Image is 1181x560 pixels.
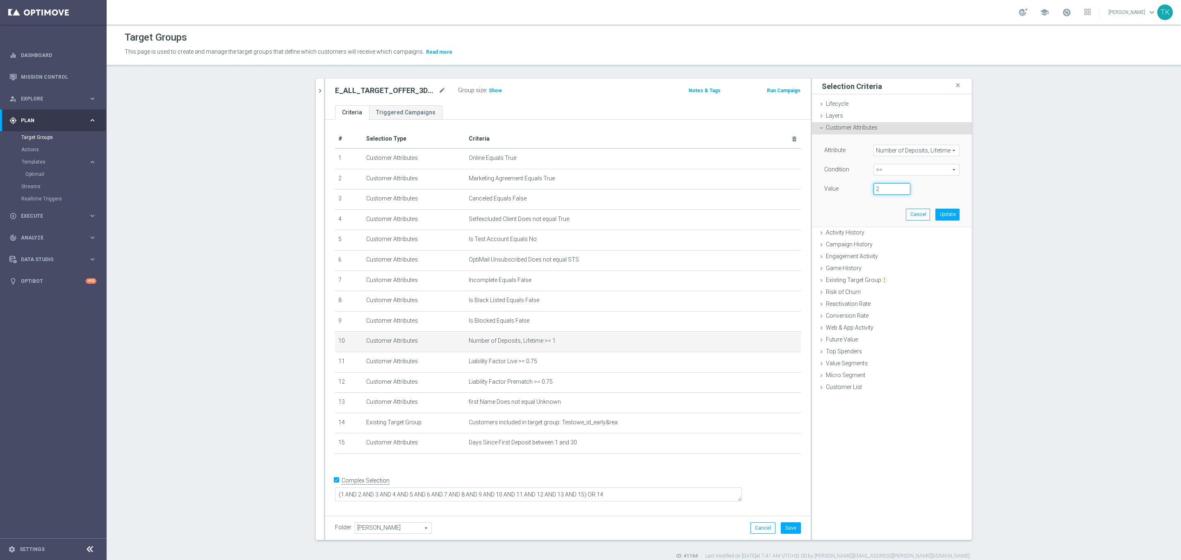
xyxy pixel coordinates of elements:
[469,419,618,426] span: Customers included in target group: Testowe_id_early&rea
[21,193,106,205] div: Realtime Triggers
[9,234,17,241] i: track_changes
[89,212,96,220] i: keyboard_arrow_right
[335,393,363,413] td: 13
[335,250,363,271] td: 6
[363,352,465,372] td: Customer Attributes
[489,88,502,93] span: Show
[9,117,97,124] div: gps_fixed Plan keyboard_arrow_right
[469,378,553,385] span: Liability Factor Prematch >= 0.75
[469,297,539,304] span: Is Black Listed Equals False
[9,256,97,263] div: Data Studio keyboard_arrow_right
[21,235,89,240] span: Analyze
[89,158,96,166] i: keyboard_arrow_right
[335,433,363,454] td: 15
[9,52,97,59] div: equalizer Dashboard
[826,324,873,331] span: Web & App Activity
[89,95,96,102] i: keyboard_arrow_right
[469,439,577,446] span: Days Since First Deposit between 1 and 30
[935,209,960,220] button: Update
[469,175,555,182] span: Marketing Agreement Equals True
[342,477,390,485] label: Complex Selection
[9,234,97,241] button: track_changes Analyze keyboard_arrow_right
[335,524,351,531] label: Folder
[22,159,80,164] span: Templates
[826,112,843,119] span: Layers
[9,95,17,102] i: person_search
[676,553,698,560] label: ID: 41164
[9,117,17,124] i: gps_fixed
[21,183,85,190] a: Streams
[826,336,858,343] span: Future Value
[9,74,97,80] div: Mission Control
[363,169,465,189] td: Customer Attributes
[335,230,363,250] td: 5
[335,291,363,312] td: 8
[469,256,579,263] span: OptiMail Unsubscribed Does not equal STS
[8,546,16,553] i: settings
[824,166,849,173] lable: Condition
[9,278,97,285] div: lightbulb Optibot +10
[89,116,96,124] i: keyboard_arrow_right
[486,87,487,94] label: :
[335,311,363,332] td: 9
[316,79,324,103] button: chevron_right
[335,130,363,148] th: #
[822,82,882,91] h3: Selection Criteria
[9,96,97,102] div: person_search Explore keyboard_arrow_right
[438,86,446,96] i: mode_edit
[335,105,369,120] a: Criteria
[89,234,96,241] i: keyboard_arrow_right
[89,255,96,263] i: keyboard_arrow_right
[826,348,862,355] span: Top Spenders
[826,289,861,295] span: Risk of Churn
[21,146,85,153] a: Actions
[469,195,527,202] span: Canceled Equals False
[363,433,465,454] td: Customer Attributes
[469,337,556,344] span: Number of Deposits, Lifetime >= 1
[363,189,465,210] td: Customer Attributes
[125,32,187,43] h1: Target Groups
[906,209,930,220] button: Cancel
[363,372,465,393] td: Customer Attributes
[1157,5,1173,20] div: TK
[335,332,363,352] td: 10
[469,135,490,142] span: Criteria
[425,48,453,57] button: Read more
[9,52,17,59] i: equalizer
[25,171,85,178] a: Optimail
[25,168,106,180] div: Optimail
[826,300,871,307] span: Reactivation Rate
[826,265,862,271] span: Game History
[9,95,89,102] div: Explore
[335,86,437,96] h2: E_ALL_TARGET_OFFER_3DEPO_LM_160925
[469,398,561,405] span: first Name Does not equal Unknown
[469,317,529,324] span: Is Blocked Equals False
[316,87,324,95] i: chevron_right
[469,358,537,365] span: Liability Factor Live >= 0.75
[363,393,465,413] td: Customer Attributes
[363,291,465,312] td: Customer Attributes
[9,278,17,285] i: lightbulb
[335,271,363,291] td: 7
[791,136,798,142] i: delete_forever
[21,159,97,165] button: Templates keyboard_arrow_right
[688,86,721,95] button: Notes & Tags
[335,372,363,393] td: 12
[750,522,775,534] button: Cancel
[766,86,801,95] button: Run Campaign
[363,413,465,433] td: Existing Target Group
[781,522,801,534] button: Save
[826,312,869,319] span: Conversion Rate
[824,147,846,153] lable: Attribute
[335,413,363,433] td: 14
[335,148,363,169] td: 1
[9,66,96,88] div: Mission Control
[22,159,89,164] div: Templates
[826,124,878,131] span: Customer Attributes
[9,213,97,219] div: play_circle_outline Execute keyboard_arrow_right
[21,270,86,292] a: Optibot
[21,134,85,141] a: Target Groups
[21,156,106,180] div: Templates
